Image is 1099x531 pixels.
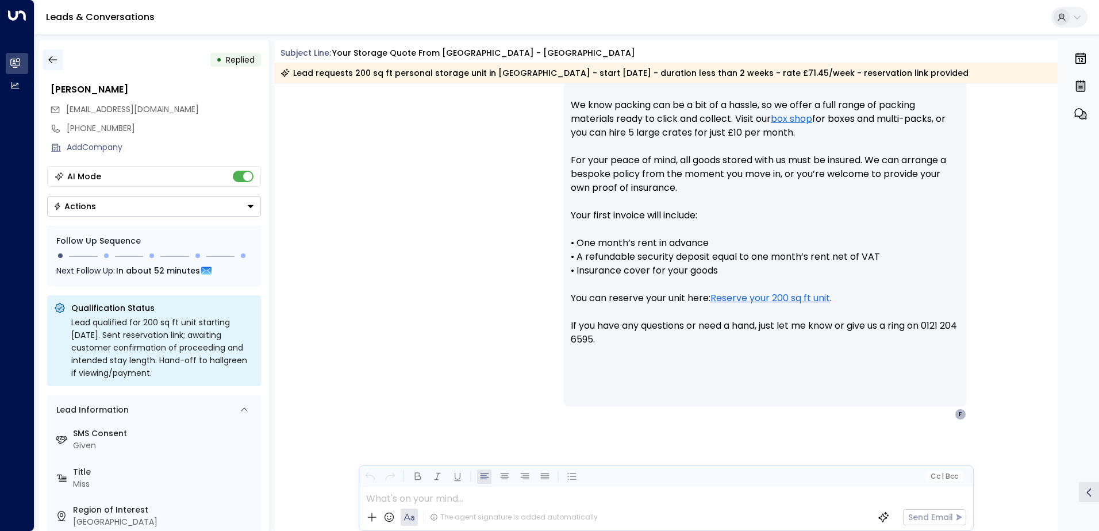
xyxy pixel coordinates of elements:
button: Actions [47,196,261,217]
div: Follow Up Sequence [56,235,252,247]
div: Lead Information [52,404,129,416]
span: | [942,472,944,480]
div: Next Follow Up: [56,264,252,277]
label: SMS Consent [73,428,256,440]
a: Reserve your 200 sq ft unit [710,291,830,305]
div: Lead qualified for 200 sq ft unit starting [DATE]. Sent reservation link; awaiting customer confi... [71,316,254,379]
div: [PHONE_NUMBER] [67,122,261,134]
span: Cc Bcc [930,472,958,480]
p: Qualification Status [71,302,254,314]
div: F [955,409,966,420]
label: Region of Interest [73,504,256,516]
div: Your storage quote from [GEOGRAPHIC_DATA] - [GEOGRAPHIC_DATA] [332,47,635,59]
div: • [216,49,222,70]
span: favynax@gmail.com [66,103,199,116]
span: [EMAIL_ADDRESS][DOMAIN_NAME] [66,103,199,115]
label: Title [73,466,256,478]
button: Undo [363,470,377,484]
div: AddCompany [67,141,261,153]
span: Subject Line: [280,47,331,59]
div: Miss [73,478,256,490]
div: Button group with a nested menu [47,196,261,217]
span: Replied [226,54,255,66]
div: AI Mode [67,171,101,182]
div: [GEOGRAPHIC_DATA] [73,516,256,528]
button: Redo [383,470,397,484]
div: Given [73,440,256,452]
p: Hi [PERSON_NAME], Here’s your quote for a 200 sq ft storage unit at [GEOGRAPHIC_DATA]: • Weekly r... [571,2,959,360]
span: In about 52 minutes [116,264,200,277]
button: Cc|Bcc [925,471,962,482]
a: box shop [771,112,812,126]
div: The agent signature is added automatically [430,512,598,522]
div: Lead requests 200 sq ft personal storage unit in [GEOGRAPHIC_DATA] - start [DATE] - duration less... [280,67,969,79]
div: [PERSON_NAME] [51,83,261,97]
a: Leads & Conversations [46,10,155,24]
div: Actions [53,201,96,211]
